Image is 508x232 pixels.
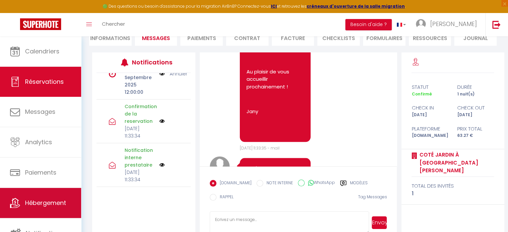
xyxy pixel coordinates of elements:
p: Au plaisir de vous accueillir prochainement ! [246,68,304,91]
span: Analytics [25,138,52,146]
li: CHECKLISTS [317,29,360,46]
div: [DATE] [407,112,453,118]
p: Confirmation de la reservation [125,103,155,125]
p: Jany [246,108,304,115]
label: Modèles [350,180,368,188]
div: [DOMAIN_NAME] [407,133,453,139]
li: Ressources [409,29,451,46]
a: Chercher [97,13,130,36]
span: Calendriers [25,47,59,55]
span: Messages [142,34,170,42]
span: Messages [25,107,55,116]
p: Dim 28 Septembre 2025 12:00:00 [125,66,155,96]
div: [DATE] [453,112,499,118]
p: [DATE] 11:33:34 [125,125,155,140]
div: 63.27 € [453,133,499,139]
img: NO IMAGE [159,162,165,168]
span: Réservations [25,77,64,86]
div: 1 [411,190,494,198]
li: FORMULAIRES [363,29,405,46]
a: ICI [271,3,277,9]
div: check in [407,104,453,112]
img: logout [492,20,501,29]
img: ... [416,19,426,29]
div: total des invités [411,182,494,190]
div: Prix total [453,125,499,133]
label: NOTE INTERNE [263,180,293,187]
div: Plateforme [407,125,453,133]
label: [DOMAIN_NAME] [216,180,251,187]
span: Chercher [102,20,125,27]
img: Super Booking [20,18,61,30]
span: [DATE] 11:33:35 - mail [240,145,280,151]
span: Confirmé [411,91,432,97]
img: NO IMAGE [159,70,165,77]
span: Tag Messages [358,194,387,200]
div: durée [453,83,499,91]
a: Annuler [170,70,187,77]
li: Contrat [226,29,269,46]
img: NO IMAGE [159,119,165,124]
label: RAPPEL [216,194,233,201]
label: WhatsApp [305,180,335,187]
div: 1 nuit(s) [453,91,499,97]
span: Paiements [25,168,56,177]
a: créneaux d'ouverture de la salle migration [307,3,405,9]
button: Envoyer [372,216,387,229]
p: Notification interne prestataire [125,147,155,169]
button: Besoin d'aide ? [345,19,392,30]
li: Journal [454,29,497,46]
h3: Notifications [132,55,171,70]
div: statut [407,83,453,91]
span: [PERSON_NAME] [430,20,477,28]
img: avatar.png [210,156,230,176]
li: Informations [89,29,132,46]
p: [DATE] 11:33:34 [125,169,155,183]
a: Coté Jardin à [GEOGRAPHIC_DATA][PERSON_NAME] [417,151,494,175]
div: check out [453,104,499,112]
li: Facture [272,29,314,46]
li: Paiements [180,29,223,46]
span: Hébergement [25,199,66,207]
a: ... [PERSON_NAME] [411,13,485,36]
